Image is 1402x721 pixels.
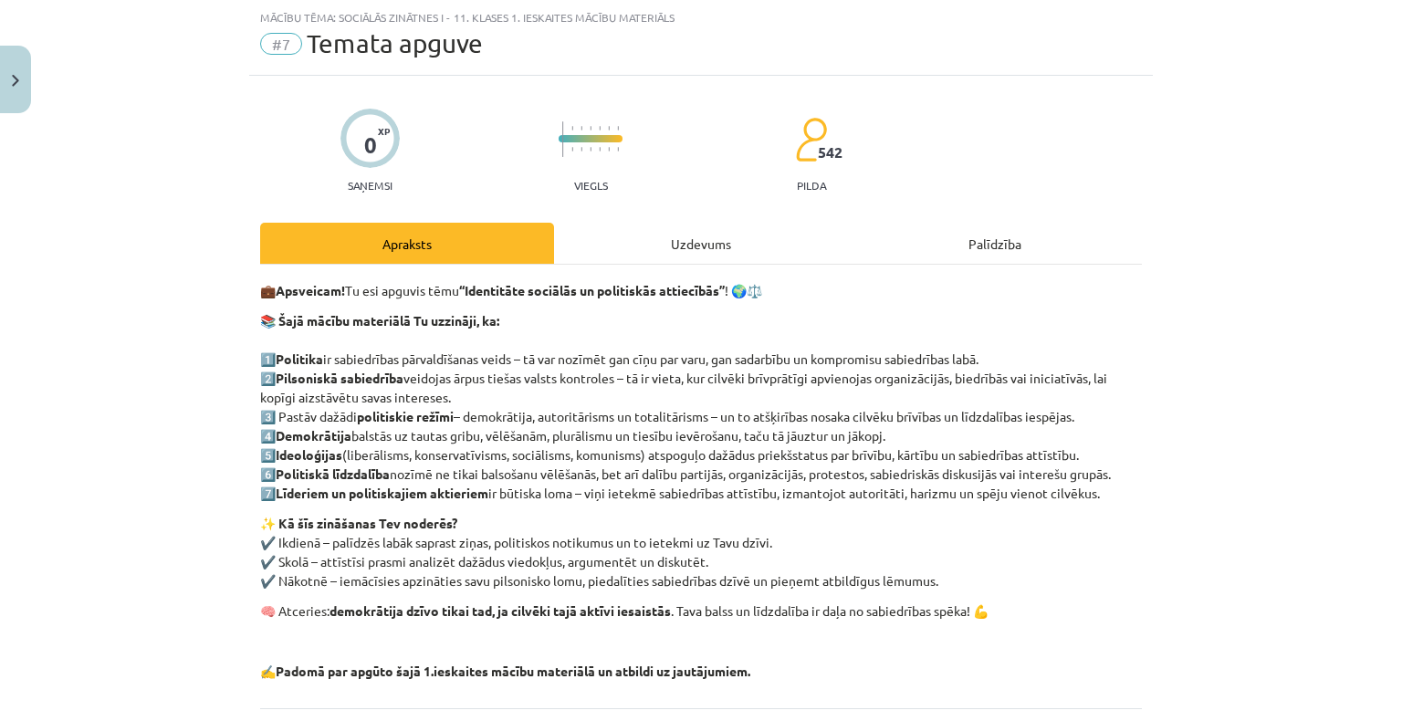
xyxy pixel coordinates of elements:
span: 542 [818,144,842,161]
strong: Politika [276,350,323,367]
div: Palīdzība [848,223,1142,264]
strong: ✍️Padomā par apgūto šajā 1.ieskaites mācību materiālā un atbildi uz jautājumiem. [260,663,750,679]
span: Temata apguve [307,28,483,58]
strong: ✨ Kā šīs zināšanas Tev noderēs? [260,515,457,531]
strong: Apsveicam! [276,282,345,298]
p: 💼 Tu esi apguvis tēmu ! 🌍⚖️ [260,281,1142,300]
img: icon-short-line-57e1e144782c952c97e751825c79c345078a6d821885a25fce030b3d8c18986b.svg [590,126,591,131]
img: icon-short-line-57e1e144782c952c97e751825c79c345078a6d821885a25fce030b3d8c18986b.svg [571,126,573,131]
img: icon-close-lesson-0947bae3869378f0d4975bcd49f059093ad1ed9edebbc8119c70593378902aed.svg [12,75,19,87]
img: icon-short-line-57e1e144782c952c97e751825c79c345078a6d821885a25fce030b3d8c18986b.svg [617,147,619,152]
span: XP [378,126,390,136]
strong: Demokrātija [276,427,351,444]
img: icon-short-line-57e1e144782c952c97e751825c79c345078a6d821885a25fce030b3d8c18986b.svg [581,147,582,152]
strong: Līderiem un politiskajiem aktieriem [276,485,488,501]
strong: demokrātija dzīvo tikai tad, ja cilvēki tajā aktīvi iesaistās [330,602,671,619]
img: icon-short-line-57e1e144782c952c97e751825c79c345078a6d821885a25fce030b3d8c18986b.svg [617,126,619,131]
div: Apraksts [260,223,554,264]
p: 🧠 Atceries: . Tava balss un līdzdalība ir daļa no sabiedrības spēka! 💪 [260,601,1142,621]
img: icon-short-line-57e1e144782c952c97e751825c79c345078a6d821885a25fce030b3d8c18986b.svg [608,126,610,131]
strong: 📚 Šajā mācību materiālā Tu uzzināji, ka: [260,312,499,329]
strong: Politiskā līdzdalība [276,465,390,482]
p: pilda [797,179,826,192]
img: icon-short-line-57e1e144782c952c97e751825c79c345078a6d821885a25fce030b3d8c18986b.svg [571,147,573,152]
p: 1️⃣ ir sabiedrības pārvaldīšanas veids – tā var nozīmēt gan cīņu par varu, gan sadarbību un kompr... [260,311,1142,503]
strong: politiskie režīmi [357,408,454,424]
p: Saņemsi [340,179,400,192]
div: Mācību tēma: Sociālās zinātnes i - 11. klases 1. ieskaites mācību materiāls [260,11,1142,24]
img: icon-short-line-57e1e144782c952c97e751825c79c345078a6d821885a25fce030b3d8c18986b.svg [590,147,591,152]
p: ✔️ Ikdienā – palīdzēs labāk saprast ziņas, politiskos notikumus un to ietekmi uz Tavu dzīvi. ✔️ S... [260,514,1142,590]
div: Uzdevums [554,223,848,264]
img: icon-short-line-57e1e144782c952c97e751825c79c345078a6d821885a25fce030b3d8c18986b.svg [581,126,582,131]
span: #7 [260,33,302,55]
strong: Pilsoniskā sabiedrība [276,370,403,386]
img: students-c634bb4e5e11cddfef0936a35e636f08e4e9abd3cc4e673bd6f9a4125e45ecb1.svg [795,117,827,162]
strong: Ideoloģijas [276,446,342,463]
img: icon-short-line-57e1e144782c952c97e751825c79c345078a6d821885a25fce030b3d8c18986b.svg [599,147,601,152]
img: icon-short-line-57e1e144782c952c97e751825c79c345078a6d821885a25fce030b3d8c18986b.svg [599,126,601,131]
p: Viegls [574,179,608,192]
img: icon-short-line-57e1e144782c952c97e751825c79c345078a6d821885a25fce030b3d8c18986b.svg [608,147,610,152]
div: 0 [364,132,377,158]
img: icon-long-line-d9ea69661e0d244f92f715978eff75569469978d946b2353a9bb055b3ed8787d.svg [562,121,564,157]
strong: “Identitāte sociālās un politiskās attiecībās” [459,282,725,298]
